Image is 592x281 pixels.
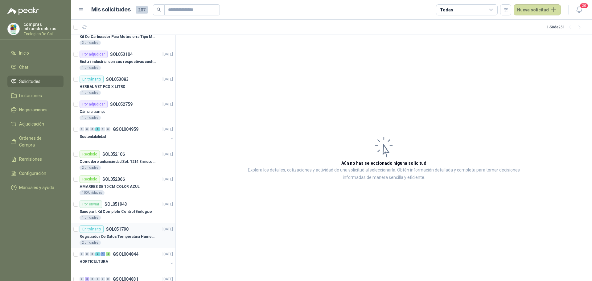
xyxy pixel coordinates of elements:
[547,22,585,32] div: 1 - 50 de 251
[7,47,64,59] a: Inicio
[80,176,100,183] div: Recibido
[23,32,64,36] p: Zoologico De Cali
[71,23,175,48] a: En tránsitoSOL053381[DATE] Kit De Carburador Para Motosierra Tipo M250 - Zama3 Unidades
[8,23,19,35] img: Company Logo
[157,7,161,12] span: search
[23,22,64,31] p: compras infraestructuras
[80,126,174,145] a: 0 0 0 1 0 0 GSOL004959[DATE] Sustentabilidad
[85,127,89,131] div: 0
[7,90,64,101] a: Licitaciones
[19,64,28,71] span: Chat
[162,176,173,182] p: [DATE]
[71,223,175,248] a: En tránsitoSOL051790[DATE] Registrador De Datos Temperatura Humedad Usb 32.000 Registro2 Unidades
[106,77,129,81] p: SOL053083
[101,252,105,256] div: 1
[80,84,125,90] p: HERBAL VET FCO X LITRO
[80,76,104,83] div: En tránsito
[90,127,95,131] div: 0
[80,240,101,245] div: 2 Unidades
[80,215,101,220] div: 1 Unidades
[7,132,64,151] a: Órdenes de Compra
[19,121,44,127] span: Adjudicación
[19,106,47,113] span: Negociaciones
[7,153,64,165] a: Remisiones
[102,177,125,181] p: SOL052066
[110,52,133,56] p: SOL053104
[80,252,84,256] div: 0
[80,109,105,115] p: Cámara trampa
[71,198,175,223] a: Por enviarSOL051943[DATE] Sanoplant Kit Completo Control Biológico1 Unidades
[80,151,100,158] div: Recibido
[113,252,138,256] p: GSOL004844
[80,250,174,270] a: 0 0 0 2 1 4 GSOL004844[DATE] HORTICULTURA
[514,4,561,15] button: Nueva solicitud
[71,98,175,123] a: Por adjudicarSOL052759[DATE] Cámara trampa1 Unidades
[106,127,110,131] div: 0
[162,201,173,207] p: [DATE]
[113,127,138,131] p: GSOL004959
[80,115,101,120] div: 1 Unidades
[19,135,58,148] span: Órdenes de Compra
[7,182,64,193] a: Manuales y ayuda
[580,3,588,9] span: 20
[80,200,102,208] div: Por enviar
[90,252,95,256] div: 0
[80,34,156,40] p: Kit De Carburador Para Motosierra Tipo M250 - Zama
[102,152,125,156] p: SOL052106
[80,190,105,195] div: 100 Unidades
[80,209,152,215] p: Sanoplant Kit Completo Control Biológico
[80,90,101,95] div: 1 Unidades
[80,59,156,65] p: Bisturi industrial con sus respectivas cuchillas segun muestra
[71,148,175,173] a: RecibidoSOL052106[DATE] Comedero antiansiedad Sol. 1214 Enriquecimiento2 Unidades
[80,259,108,265] p: HORTICULTURA
[341,160,426,167] h3: Aún no has seleccionado niguna solicitud
[7,7,39,15] img: Logo peakr
[7,167,64,179] a: Configuración
[237,167,530,181] p: Explora los detalles, cotizaciones y actividad de una solicitud al seleccionarla. Obtén informaci...
[162,126,173,132] p: [DATE]
[80,225,104,233] div: En tránsito
[105,202,127,206] p: SOL051943
[110,102,133,106] p: SOL052759
[101,127,105,131] div: 0
[80,51,108,58] div: Por adjudicar
[162,76,173,82] p: [DATE]
[80,127,84,131] div: 0
[95,252,100,256] div: 2
[80,65,101,70] div: 1 Unidades
[19,184,54,191] span: Manuales y ayuda
[19,50,29,56] span: Inicio
[7,76,64,87] a: Solicitudes
[80,134,106,140] p: Sustentabilidad
[7,61,64,73] a: Chat
[95,127,100,131] div: 1
[80,184,140,190] p: AMARRES DE 10 CM COLOR AZUL
[71,173,175,198] a: RecibidoSOL052066[DATE] AMARRES DE 10 CM COLOR AZUL100 Unidades
[80,101,108,108] div: Por adjudicar
[162,226,173,232] p: [DATE]
[71,48,175,73] a: Por adjudicarSOL053104[DATE] Bisturi industrial con sus respectivas cuchillas segun muestra1 Unid...
[85,252,89,256] div: 0
[136,6,148,14] span: 207
[91,5,131,14] h1: Mis solicitudes
[19,156,42,163] span: Remisiones
[80,159,156,165] p: Comedero antiansiedad Sol. 1214 Enriquecimiento
[162,52,173,57] p: [DATE]
[19,92,42,99] span: Licitaciones
[7,118,64,130] a: Adjudicación
[80,40,101,45] div: 3 Unidades
[19,170,46,177] span: Configuración
[573,4,585,15] button: 20
[106,252,110,256] div: 4
[80,165,101,170] div: 2 Unidades
[106,227,129,231] p: SOL051790
[7,104,64,116] a: Negociaciones
[19,78,40,85] span: Solicitudes
[162,101,173,107] p: [DATE]
[71,73,175,98] a: En tránsitoSOL053083[DATE] HERBAL VET FCO X LITRO1 Unidades
[440,6,453,13] div: Todas
[162,251,173,257] p: [DATE]
[162,151,173,157] p: [DATE]
[80,234,156,240] p: Registrador De Datos Temperatura Humedad Usb 32.000 Registro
